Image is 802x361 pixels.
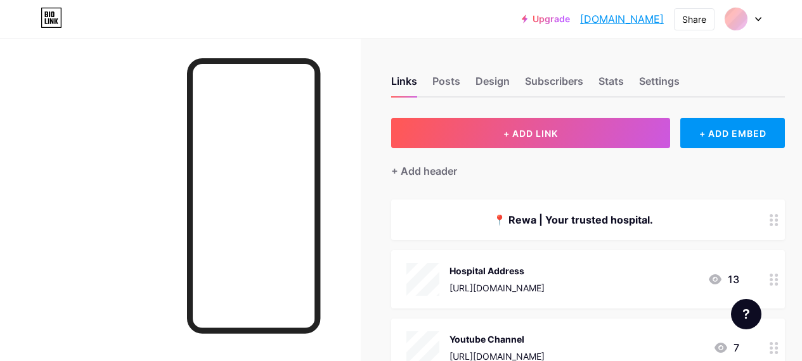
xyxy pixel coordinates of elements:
[639,73,680,96] div: Settings
[682,13,706,26] div: Share
[450,332,545,346] div: Youtube Channel
[503,128,558,139] span: + ADD LINK
[391,73,417,96] div: Links
[450,281,545,294] div: [URL][DOMAIN_NAME]
[391,163,457,179] div: + Add header
[580,11,664,27] a: [DOMAIN_NAME]
[522,14,570,24] a: Upgrade
[475,73,510,96] div: Design
[708,272,739,287] div: 13
[525,73,583,96] div: Subscribers
[406,212,739,227] div: 📍 Rewa | Your trusted hospital.
[598,73,624,96] div: Stats
[450,264,545,277] div: Hospital Address
[713,340,739,355] div: 7
[432,73,460,96] div: Posts
[391,118,670,148] button: + ADD LINK
[680,118,785,148] div: + ADD EMBED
